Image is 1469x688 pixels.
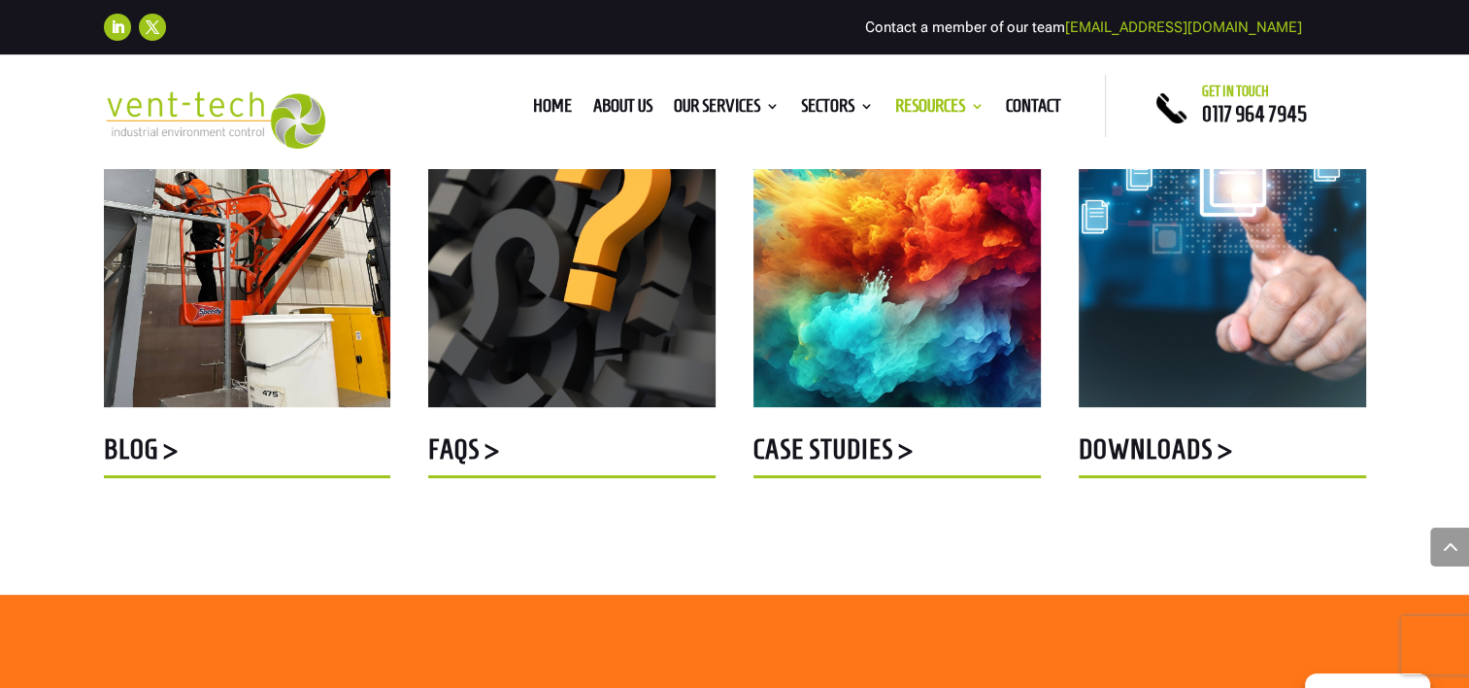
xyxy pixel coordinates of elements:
a: Home [533,99,572,120]
a: Contact [1006,99,1061,120]
h5: FAQS > [428,435,716,473]
img: 2023-09-27T08_35_16.549ZVENT-TECH---Clear-background [104,91,326,149]
a: Follow on LinkedIn [104,14,131,41]
span: Contact a member of our team [865,18,1302,36]
span: Get in touch [1202,84,1269,99]
a: Resources [895,99,985,120]
a: Follow on X [139,14,166,41]
h5: CASE STUDIES > [753,435,1041,473]
h5: DOWNLOADS > [1079,435,1366,473]
img: AdobeStock_603525449 [753,36,1041,407]
h5: Blog > [104,435,391,473]
a: 0117 964 7945 [1202,102,1307,125]
a: About us [593,99,652,120]
img: AdobeStock_738458994 [1079,36,1366,407]
img: AdobeStock_1762867871 [428,36,716,407]
a: [EMAIL_ADDRESS][DOMAIN_NAME] [1065,18,1302,36]
img: 3 (1) [104,36,391,407]
a: Our Services [674,99,780,120]
a: Sectors [801,99,874,120]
